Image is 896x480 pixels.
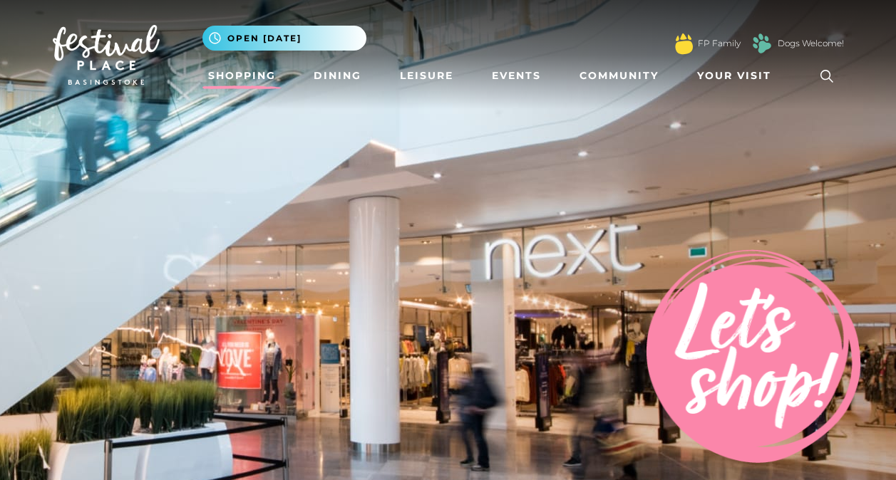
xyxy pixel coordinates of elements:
a: Events [486,63,547,89]
a: Dogs Welcome! [778,37,844,50]
span: Open [DATE] [227,32,302,45]
span: Your Visit [697,68,771,83]
a: Shopping [202,63,282,89]
a: Community [574,63,664,89]
a: Dining [308,63,367,89]
img: Festival Place Logo [53,25,160,85]
a: Leisure [394,63,459,89]
a: Your Visit [691,63,784,89]
a: FP Family [698,37,741,50]
button: Open [DATE] [202,26,366,51]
